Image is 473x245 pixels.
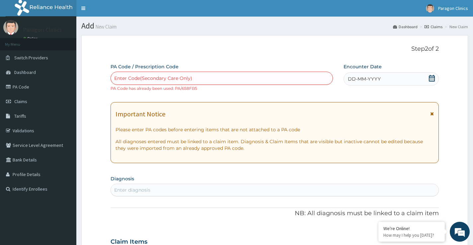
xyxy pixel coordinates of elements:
a: Claims [425,24,442,30]
img: User Image [3,20,18,35]
span: Tariffs [14,113,26,119]
label: Encounter Date [344,63,382,70]
h1: Important Notice [116,110,165,118]
small: New Claim [94,24,117,29]
a: Online [23,36,39,41]
li: New Claim [443,24,468,30]
p: Please enter PA codes before entering items that are not attached to a PA code [116,126,434,133]
div: Enter Code(Secondary Care Only) [114,75,192,82]
span: Switch Providers [14,55,48,61]
div: We're Online! [383,225,440,231]
h1: Add [81,22,468,30]
a: Dashboard [393,24,418,30]
p: How may I help you today? [383,232,440,238]
span: Paragon Clinics [438,5,468,11]
label: Diagnosis [111,175,134,182]
label: PA Code / Prescription Code [111,63,179,70]
span: DD-MM-YYYY [348,76,381,82]
p: Step 2 of 2 [111,45,439,53]
span: Dashboard [14,69,36,75]
img: User Image [426,4,434,13]
div: Enter diagnosis [114,187,150,193]
p: All diagnoses entered must be linked to a claim item. Diagnosis & Claim Items that are visible bu... [116,138,434,152]
small: PA Code has already been used: PA/658FB5 [111,86,197,91]
p: NB: All diagnosis must be linked to a claim item [111,209,439,218]
span: Claims [14,98,27,104]
p: Paragon Clinics [23,27,62,33]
